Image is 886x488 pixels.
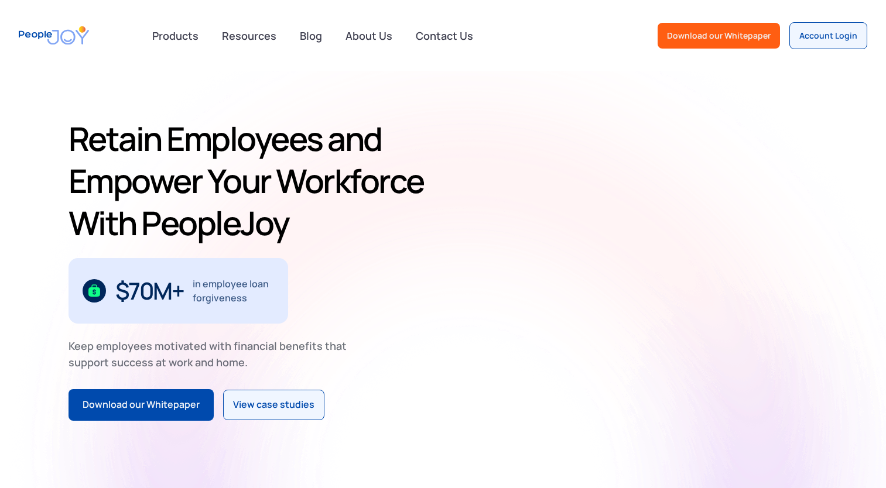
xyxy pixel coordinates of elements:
[69,389,214,421] a: Download our Whitepaper
[789,22,867,49] a: Account Login
[409,23,480,49] a: Contact Us
[338,23,399,49] a: About Us
[115,281,184,300] div: $70M+
[215,23,283,49] a: Resources
[667,30,771,42] div: Download our Whitepaper
[658,23,780,49] a: Download our Whitepaper
[293,23,329,49] a: Blog
[83,397,200,413] div: Download our Whitepaper
[193,277,274,305] div: in employee loan forgiveness
[69,118,439,244] h1: Retain Employees and Empower Your Workforce With PeopleJoy
[799,30,857,42] div: Account Login
[69,338,357,370] div: Keep employees motivated with financial benefits that support success at work and home.
[233,397,314,413] div: View case studies
[223,390,324,420] a: View case studies
[145,24,206,47] div: Products
[19,19,89,52] a: home
[69,258,288,324] div: 1 / 3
